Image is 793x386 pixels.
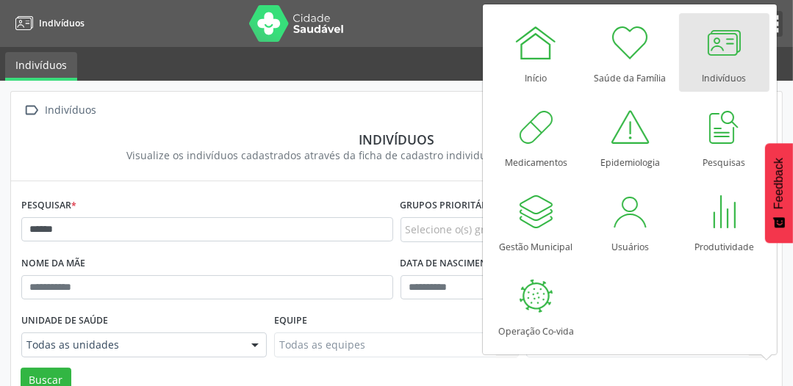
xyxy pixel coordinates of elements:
[21,100,99,121] a:  Indivíduos
[32,148,761,163] div: Visualize os indivíduos cadastrados através da ficha de cadastro individual (CDS).
[765,143,793,243] button: Feedback - Mostrar pesquisa
[26,338,237,352] span: Todas as unidades
[585,13,675,92] a: Saúde da Família
[401,252,500,275] label: Data de nascimento
[21,194,76,217] label: Pesquisar
[679,182,769,261] a: Produtividade
[679,98,769,176] a: Pesquisas
[39,17,85,29] span: Indivíduos
[21,310,108,332] label: Unidade de saúde
[10,11,85,35] a: Indivíduos
[5,52,77,81] a: Indivíduos
[585,182,675,261] a: Usuários
[274,310,307,332] label: Equipe
[772,158,786,209] span: Feedback
[585,98,675,176] a: Epidemiologia
[679,13,769,92] a: Indivíduos
[401,194,503,217] label: Grupos prioritários
[406,222,516,237] span: Selecione o(s) grupo(s)
[491,266,581,345] a: Operação Co-vida
[21,252,85,275] label: Nome da mãe
[491,98,581,176] a: Medicamentos
[32,131,761,148] div: Indivíduos
[21,100,43,121] i: 
[43,100,99,121] div: Indivíduos
[491,182,581,261] a: Gestão Municipal
[491,13,581,92] a: Início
